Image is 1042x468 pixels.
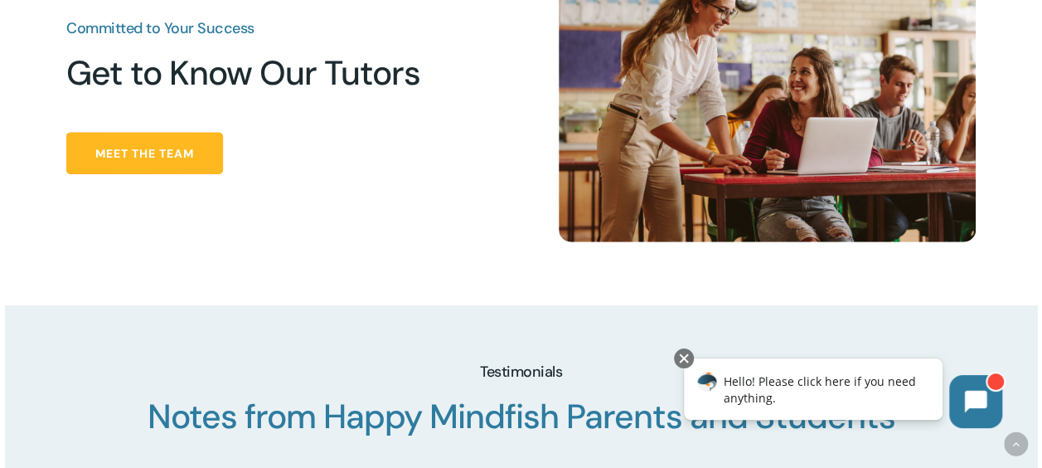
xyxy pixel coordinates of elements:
h2: Get to Know Our Tutors [66,53,448,94]
span: Meet the Team [95,145,194,162]
span: Notes from Happy Mindfish Parents and Students [148,395,895,439]
h3: Committed to Your Success [66,24,448,33]
a: Meet the Team [66,133,223,174]
iframe: Chatbot [666,345,1019,445]
h3: Testimonials [5,368,1038,377]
